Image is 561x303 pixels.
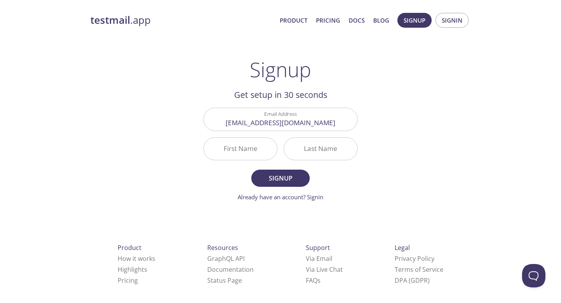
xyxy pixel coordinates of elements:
[203,88,358,101] h2: Get setup in 30 seconds
[522,264,545,287] iframe: Help Scout Beacon - Open
[118,243,141,252] span: Product
[306,265,343,274] a: Via Live Chat
[118,276,138,285] a: Pricing
[318,276,321,285] span: s
[207,243,238,252] span: Resources
[316,15,340,25] a: Pricing
[404,15,425,25] span: Signup
[207,254,245,263] a: GraphQL API
[397,13,432,28] button: Signup
[373,15,389,25] a: Blog
[250,58,311,81] h1: Signup
[306,254,332,263] a: Via Email
[442,15,462,25] span: Signin
[118,265,147,274] a: Highlights
[251,170,310,187] button: Signup
[395,243,410,252] span: Legal
[118,254,155,263] a: How it works
[207,265,254,274] a: Documentation
[280,15,307,25] a: Product
[207,276,242,285] a: Status Page
[306,243,330,252] span: Support
[395,254,434,263] a: Privacy Policy
[395,265,443,274] a: Terms of Service
[90,13,130,27] strong: testmail
[90,14,273,27] a: testmail.app
[349,15,365,25] a: Docs
[436,13,469,28] button: Signin
[260,173,301,184] span: Signup
[395,276,430,285] a: DPA (GDPR)
[238,193,323,201] a: Already have an account? Signin
[306,276,321,285] a: FAQ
